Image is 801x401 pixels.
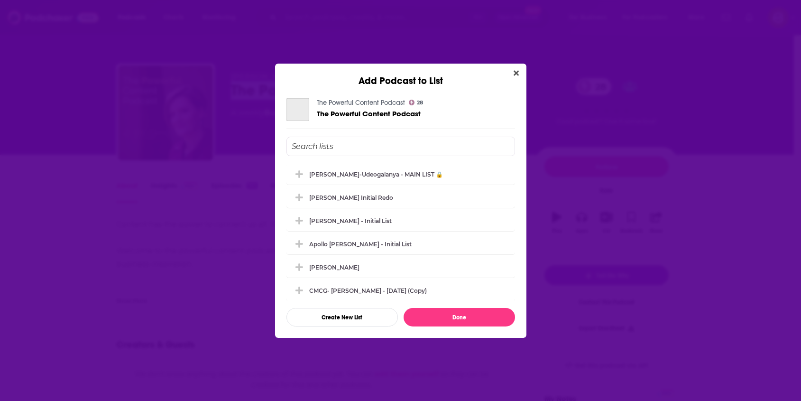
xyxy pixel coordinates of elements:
[286,233,515,254] div: Apollo Emeka - Initial List
[404,308,515,326] button: Done
[286,257,515,278] div: Melody Augustin-Roberts
[309,287,427,294] div: CMCG- [PERSON_NAME] - [DATE] (Copy)
[286,98,309,121] a: The Powerful Content Podcast
[309,264,359,271] div: [PERSON_NAME]
[286,308,398,326] button: Create New List
[510,67,523,79] button: Close
[286,210,515,231] div: Catrina Craft - Initial List
[309,194,393,201] div: [PERSON_NAME] Initial Redo
[286,137,515,326] div: Add Podcast To List
[317,110,421,118] a: The Powerful Content Podcast
[286,137,515,156] input: Search lists
[317,109,421,118] span: The Powerful Content Podcast
[409,100,424,105] a: 28
[286,280,515,301] div: CMCG- Dr. Laquore Meadows - May 5, 2025 (Copy)
[309,217,392,224] div: [PERSON_NAME] - Initial List
[286,164,515,185] div: Adaeze Iloeje-Udeogalanya - MAIN LIST 🔒
[286,187,515,208] div: Catrina Initial Redo
[309,241,412,248] div: Apollo [PERSON_NAME] - Initial List
[275,64,526,87] div: Add Podcast to List
[317,99,405,107] a: The Powerful Content Podcast
[309,171,443,178] div: [PERSON_NAME]-Udeogalanya - MAIN LIST 🔒
[417,101,423,105] span: 28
